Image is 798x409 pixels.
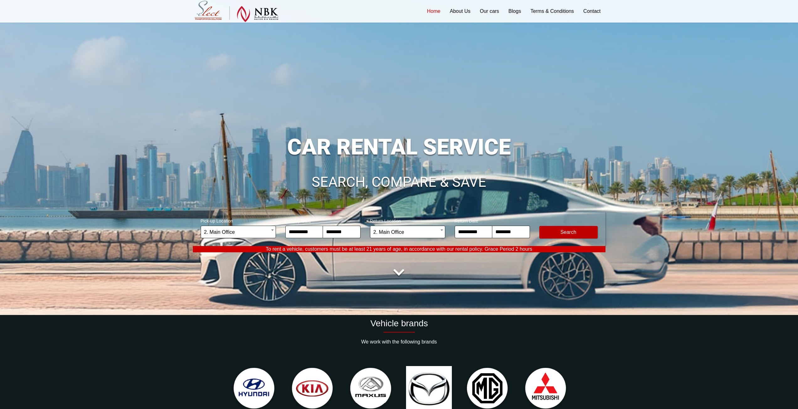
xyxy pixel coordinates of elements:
[370,214,445,226] span: Return Location
[370,226,445,238] span: 2. Main Office
[193,136,605,158] h1: CAR RENTAL SERVICE
[193,175,605,189] h1: SEARCH, COMPARE & SAVE
[193,246,605,252] p: To rent a vehicle, customers must be at least 21 years of age, in accordance with our rental poli...
[201,226,276,238] span: 2. Main Office
[201,214,276,226] span: Pick-up Location
[285,214,361,226] span: Pick-Up Date
[193,318,605,329] h2: Vehicle brands
[193,339,605,345] p: We work with the following brands
[455,214,530,226] span: Return Date
[373,226,442,239] span: 2. Main Office
[204,226,272,239] span: 2. Main Office
[194,1,278,22] img: Select Rent a Car
[539,226,598,239] button: Modify Search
